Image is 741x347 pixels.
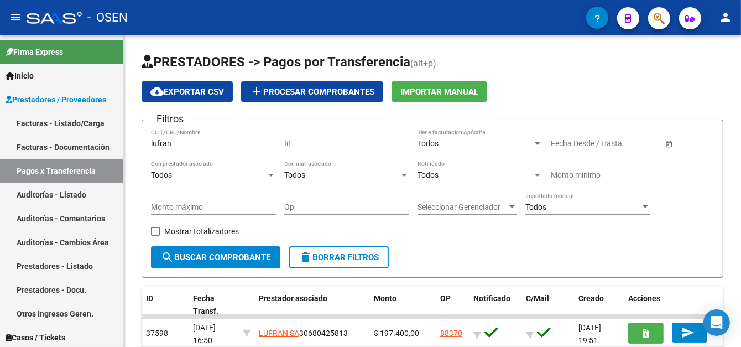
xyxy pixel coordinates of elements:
[525,203,546,211] span: Todos
[392,81,487,102] button: Importar Manual
[436,287,469,323] datatable-header-cell: OP
[146,294,153,303] span: ID
[6,46,63,58] span: Firma Express
[521,287,574,323] datatable-header-cell: C/Mail
[526,294,549,303] span: C/Mail
[681,326,695,339] mat-icon: send
[624,287,723,323] datatable-header-cell: Acciones
[142,54,410,70] span: PRESTADORES -> Pagos por Transferencia
[193,323,216,345] span: [DATE] 16:50
[440,294,451,303] span: OP
[250,85,263,98] mat-icon: add
[151,170,172,179] span: Todos
[628,294,660,303] span: Acciones
[299,252,379,262] span: Borrar Filtros
[142,287,189,323] datatable-header-cell: ID
[374,329,419,338] span: $ 197.400,00
[289,246,389,268] button: Borrar Filtros
[150,85,164,98] mat-icon: cloud_download
[241,81,383,102] button: Procesar Comprobantes
[473,294,510,303] span: Notificado
[703,309,730,336] div: Open Intercom Messenger
[151,111,189,127] h3: Filtros
[578,294,604,303] span: Creado
[663,138,675,149] button: Open calendar
[151,246,280,268] button: Buscar Comprobante
[6,70,34,82] span: Inicio
[146,329,168,338] span: 37598
[193,294,218,315] span: Fecha Transf.
[418,139,439,148] span: Todos
[284,170,305,179] span: Todos
[369,287,436,323] datatable-header-cell: Monto
[259,329,348,338] span: 30680425813
[87,6,128,30] span: - OSEN
[150,87,224,97] span: Exportar CSV
[259,329,299,338] span: LUFRAN SA
[299,251,312,264] mat-icon: delete
[418,203,507,212] span: Seleccionar Gerenciador
[719,11,732,24] mat-icon: person
[601,139,655,148] input: Fecha fin
[400,87,478,97] span: Importar Manual
[161,251,174,264] mat-icon: search
[142,81,233,102] button: Exportar CSV
[6,332,65,344] span: Casos / Tickets
[161,252,270,262] span: Buscar Comprobante
[250,87,374,97] span: Procesar Comprobantes
[374,294,396,303] span: Monto
[574,287,624,323] datatable-header-cell: Creado
[9,11,22,24] mat-icon: menu
[410,58,436,69] span: (alt+p)
[254,287,369,323] datatable-header-cell: Prestador asociado
[578,323,601,345] span: [DATE] 19:51
[418,170,439,179] span: Todos
[6,94,106,106] span: Prestadores / Proveedores
[440,329,462,338] a: 88370
[469,287,521,323] datatable-header-cell: Notificado
[259,294,327,303] span: Prestador asociado
[551,139,591,148] input: Fecha inicio
[189,287,238,323] datatable-header-cell: Fecha Transf.
[164,225,239,238] span: Mostrar totalizadores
